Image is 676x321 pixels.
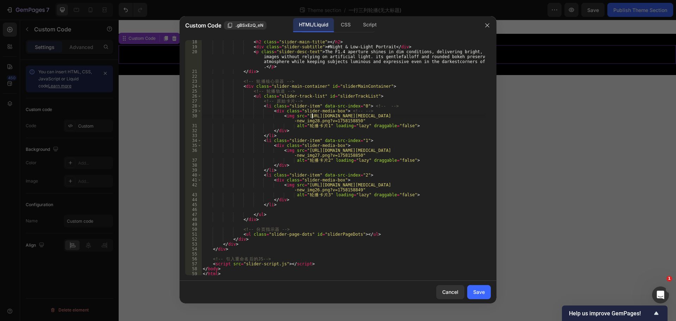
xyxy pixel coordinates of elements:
div: 52 [185,237,202,242]
div: 40 [185,173,202,178]
div: 53 [185,242,202,247]
div: 24 [185,84,202,89]
div: Custom Code [8,16,38,22]
div: 47 [185,212,202,217]
div: 56 [185,257,202,261]
div: 37 [185,158,202,163]
button: Cancel [436,285,464,299]
div: 38 [185,163,202,168]
div: 34 [185,138,202,143]
div: 36 [185,148,202,158]
div: 54 [185,247,202,252]
div: 49 [185,222,202,227]
button: Save [467,285,491,299]
span: 1 [666,276,672,282]
span: .gBSxEzQ_eN [236,22,263,29]
iframe: Intercom live chat [652,286,669,303]
div: 28 [185,104,202,109]
div: 41 [185,178,202,183]
span: Help us improve GemPages! [569,310,652,317]
div: 31 [185,123,202,128]
div: 57 [185,261,202,266]
div: 58 [185,266,202,271]
div: 32 [185,128,202,133]
div: Save [473,288,485,296]
div: 33 [185,133,202,138]
div: 35 [185,143,202,148]
div: 30 [185,113,202,123]
div: 27 [185,99,202,104]
div: 48 [185,217,202,222]
div: HTML/Liquid [293,18,334,32]
div: 46 [185,207,202,212]
div: 22 [185,74,202,79]
div: 55 [185,252,202,257]
button: .gBSxEzQ_eN [224,21,267,30]
div: 26 [185,94,202,99]
div: 20 [185,49,202,69]
div: 21 [185,69,202,74]
div: 42 [185,183,202,192]
div: 44 [185,197,202,202]
div: Cancel [442,288,458,296]
div: 29 [185,109,202,113]
div: 50 [185,227,202,232]
div: 45 [185,202,202,207]
div: 23 [185,79,202,84]
div: 19 [185,44,202,49]
span: Custom Code [185,21,221,30]
div: 39 [185,168,202,173]
div: 43 [185,192,202,197]
div: Script [357,18,382,32]
div: 25 [185,89,202,94]
button: Show survey - Help us improve GemPages! [569,309,661,317]
div: 51 [185,232,202,237]
div: 59 [185,271,202,276]
div: 18 [185,39,202,44]
div: CSS [335,18,356,32]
